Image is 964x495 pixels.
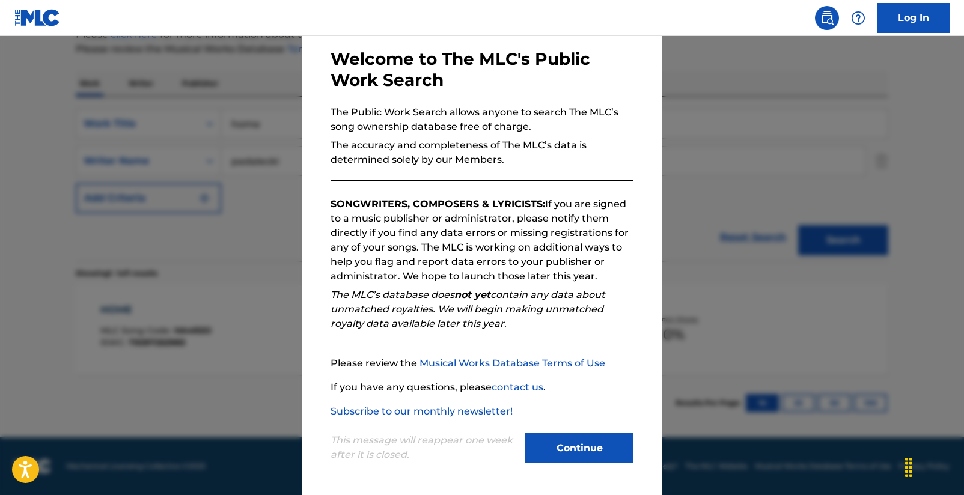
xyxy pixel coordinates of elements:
img: MLC Logo [14,9,61,26]
iframe: Chat Widget [904,437,964,495]
div: Drag [899,449,918,485]
strong: not yet [454,289,490,300]
a: Log In [877,3,950,33]
p: If you are signed to a music publisher or administrator, please notify them directly if you find ... [331,197,633,284]
a: Subscribe to our monthly newsletter! [331,405,513,417]
p: If you have any questions, please . [331,380,633,395]
a: Musical Works Database Terms of Use [419,357,605,369]
em: The MLC’s database does contain any data about unmatched royalties. We will begin making unmatche... [331,289,605,329]
p: The Public Work Search allows anyone to search The MLC’s song ownership database free of charge. [331,105,633,134]
a: contact us [492,381,543,393]
a: Public Search [815,6,839,30]
strong: SONGWRITERS, COMPOSERS & LYRICISTS: [331,198,545,210]
img: search [820,11,834,25]
h3: Welcome to The MLC's Public Work Search [331,49,633,91]
p: Please review the [331,356,633,371]
img: help [851,11,865,25]
button: Continue [525,433,633,463]
p: This message will reappear one week after it is closed. [331,433,518,462]
p: The accuracy and completeness of The MLC’s data is determined solely by our Members. [331,138,633,167]
div: Help [846,6,870,30]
